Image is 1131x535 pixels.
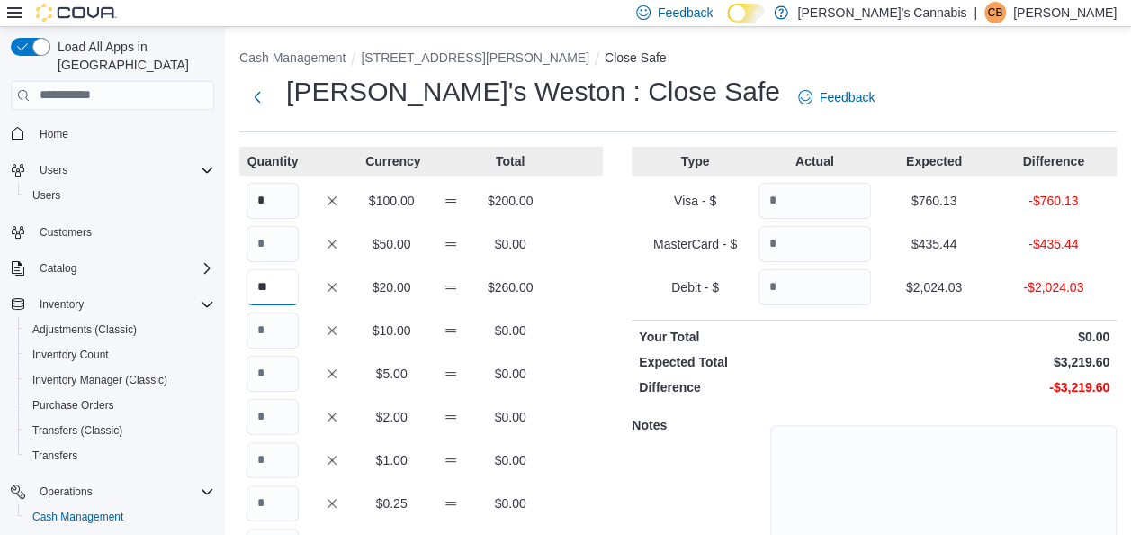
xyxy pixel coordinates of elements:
[4,479,221,504] button: Operations
[40,225,92,240] span: Customers
[32,294,91,315] button: Inventory
[997,235,1109,253] p: -$435.44
[247,442,299,478] input: Quantity
[997,192,1109,210] p: -$760.13
[25,319,214,340] span: Adjustments (Classic)
[797,2,966,23] p: [PERSON_NAME]'s Cannabis
[32,258,214,279] span: Catalog
[32,449,77,463] span: Transfers
[25,506,130,528] a: Cash Management
[25,319,144,340] a: Adjustments (Classic)
[4,121,221,147] button: Home
[25,369,175,391] a: Inventory Manager (Classic)
[484,322,536,340] p: $0.00
[18,443,221,468] button: Transfers
[32,222,99,243] a: Customers
[50,38,214,74] span: Load All Apps in [GEOGRAPHIC_DATA]
[247,226,299,262] input: Quantity
[247,356,299,392] input: Quantity
[247,313,299,349] input: Quantity
[18,393,221,418] button: Purchase Orders
[365,278,417,296] p: $20.00
[32,221,214,243] span: Customers
[727,4,765,23] input: Dark Mode
[40,261,76,276] span: Catalog
[32,322,137,337] span: Adjustments (Classic)
[484,192,536,210] p: $200.00
[639,378,870,396] p: Difference
[639,235,751,253] p: MasterCard - $
[484,365,536,383] p: $0.00
[878,152,991,170] p: Expected
[878,353,1109,371] p: $3,219.60
[658,4,713,22] span: Feedback
[878,328,1109,346] p: $0.00
[984,2,1006,23] div: Cyrena Brathwaite
[1013,2,1117,23] p: [PERSON_NAME]
[791,79,882,115] a: Feedback
[25,445,214,467] span: Transfers
[484,408,536,426] p: $0.00
[25,185,214,206] span: Users
[25,445,85,467] a: Transfers
[32,188,60,203] span: Users
[32,481,100,503] button: Operations
[974,2,977,23] p: |
[484,278,536,296] p: $260.00
[361,50,589,65] button: [STREET_ADDRESS][PERSON_NAME]
[25,185,67,206] a: Users
[878,278,991,296] p: $2,024.03
[25,420,130,441] a: Transfers (Classic)
[18,183,221,208] button: Users
[365,152,417,170] p: Currency
[820,88,875,106] span: Feedback
[484,235,536,253] p: $0.00
[32,122,214,145] span: Home
[32,159,214,181] span: Users
[18,342,221,367] button: Inventory Count
[4,158,221,183] button: Users
[25,420,214,441] span: Transfers (Classic)
[18,418,221,443] button: Transfers (Classic)
[247,485,299,521] input: Quantity
[4,292,221,317] button: Inventory
[632,407,767,443] h5: Notes
[18,504,221,530] button: Cash Management
[639,192,751,210] p: Visa - $
[40,127,68,141] span: Home
[25,394,214,416] span: Purchase Orders
[32,481,214,503] span: Operations
[639,152,751,170] p: Type
[239,79,275,115] button: Next
[25,506,214,528] span: Cash Management
[365,365,417,383] p: $5.00
[32,123,76,145] a: Home
[878,378,1109,396] p: -$3,219.60
[365,322,417,340] p: $10.00
[32,159,75,181] button: Users
[32,510,123,524] span: Cash Management
[639,278,751,296] p: Debit - $
[365,494,417,512] p: $0.25
[40,485,93,499] span: Operations
[484,152,536,170] p: Total
[25,394,121,416] a: Purchase Orders
[878,235,991,253] p: $435.44
[4,219,221,245] button: Customers
[25,344,116,366] a: Inventory Count
[18,367,221,393] button: Inventory Manager (Classic)
[36,4,117,22] img: Cova
[239,49,1117,70] nav: An example of EuiBreadcrumbs
[32,258,84,279] button: Catalog
[365,192,417,210] p: $100.00
[247,152,299,170] p: Quantity
[639,328,870,346] p: Your Total
[365,451,417,469] p: $1.00
[247,269,299,305] input: Quantity
[758,183,871,219] input: Quantity
[239,50,346,65] button: Cash Management
[32,423,122,438] span: Transfers (Classic)
[247,183,299,219] input: Quantity
[32,373,167,387] span: Inventory Manager (Classic)
[40,163,67,177] span: Users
